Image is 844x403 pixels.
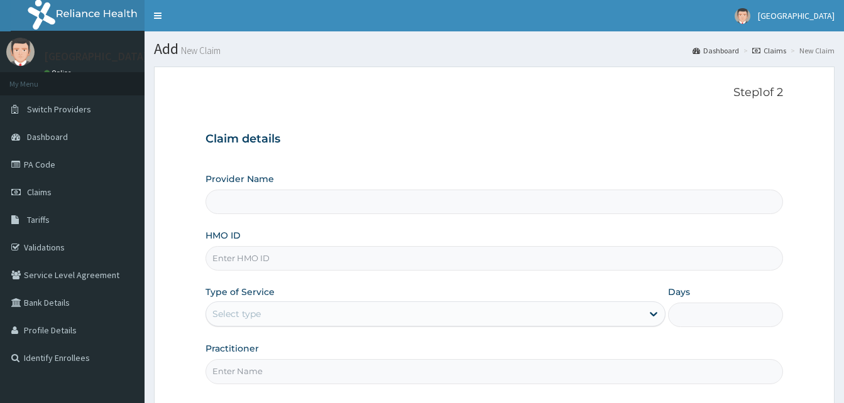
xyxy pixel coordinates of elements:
[206,173,274,185] label: Provider Name
[44,68,74,77] a: Online
[154,41,835,57] h1: Add
[6,38,35,66] img: User Image
[206,86,783,100] p: Step 1 of 2
[668,286,690,298] label: Days
[27,214,50,225] span: Tariffs
[693,45,739,56] a: Dashboard
[212,308,261,320] div: Select type
[206,132,783,146] h3: Claim details
[787,45,835,56] li: New Claim
[206,359,783,384] input: Enter Name
[206,342,259,355] label: Practitioner
[27,104,91,115] span: Switch Providers
[206,286,275,298] label: Type of Service
[27,131,68,142] span: Dashboard
[206,246,783,271] input: Enter HMO ID
[27,186,52,198] span: Claims
[735,8,750,24] img: User Image
[44,51,148,62] p: [GEOGRAPHIC_DATA]
[752,45,786,56] a: Claims
[758,10,835,21] span: [GEOGRAPHIC_DATA]
[206,229,241,242] label: HMO ID
[178,46,221,55] small: New Claim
